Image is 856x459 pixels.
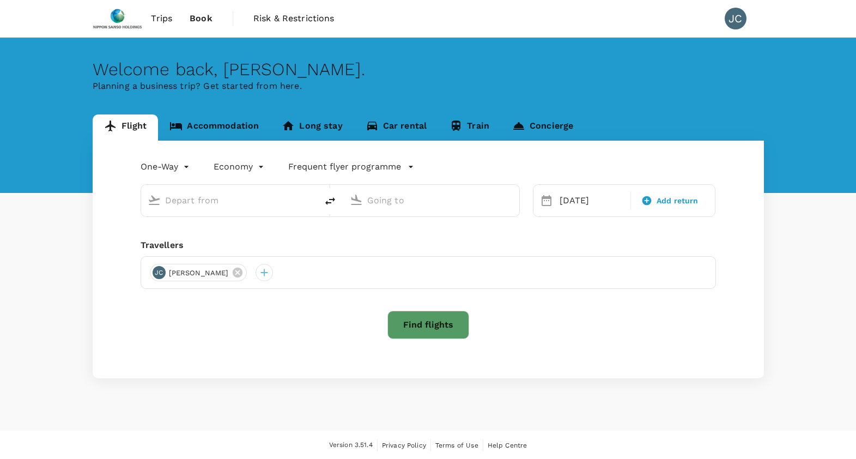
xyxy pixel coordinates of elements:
button: Open [309,199,312,201]
span: Version 3.51.4 [329,440,373,451]
a: Terms of Use [435,439,478,451]
a: Help Centre [488,439,527,451]
div: Economy [214,158,266,176]
a: Train [438,114,501,141]
div: [DATE] [555,190,628,212]
button: Open [512,199,514,201]
a: Privacy Policy [382,439,426,451]
p: Planning a business trip? Get started from here. [93,80,764,93]
input: Depart from [165,192,294,209]
span: Book [190,12,213,25]
a: Accommodation [158,114,270,141]
span: Help Centre [488,442,527,449]
input: Going to [367,192,496,209]
button: delete [317,188,343,214]
p: Frequent flyer programme [288,160,401,173]
div: One-Way [141,158,192,176]
img: Nippon Sanso Holdings Singapore Pte Ltd [93,7,143,31]
span: Add return [657,195,699,207]
span: Privacy Policy [382,442,426,449]
span: Trips [151,12,172,25]
div: JC[PERSON_NAME] [150,264,247,281]
span: Terms of Use [435,442,478,449]
div: Welcome back , [PERSON_NAME] . [93,59,764,80]
div: JC [725,8,746,29]
a: Long stay [270,114,354,141]
div: Travellers [141,239,716,252]
button: Find flights [387,311,469,339]
div: JC [153,266,166,279]
button: Frequent flyer programme [288,160,414,173]
span: Risk & Restrictions [253,12,335,25]
span: [PERSON_NAME] [162,268,235,279]
a: Flight [93,114,159,141]
a: Car rental [354,114,439,141]
a: Concierge [501,114,585,141]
